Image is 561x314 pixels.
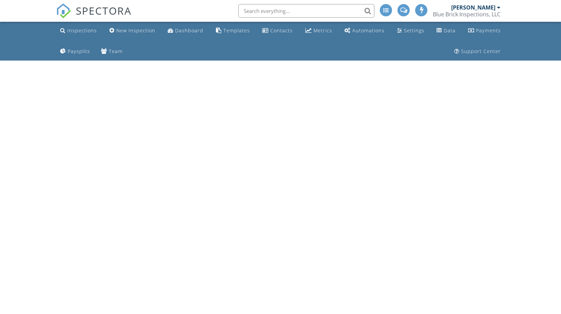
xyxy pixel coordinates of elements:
[57,45,93,58] a: Paysplits
[67,27,97,34] div: Inspections
[175,27,203,34] div: Dashboard
[452,45,504,58] a: Support Center
[342,24,387,37] a: Automations (Advanced)
[238,4,374,18] input: Search everything...
[465,24,504,37] a: Payments
[476,27,501,34] div: Payments
[56,3,71,18] img: The Best Home Inspection Software - Spectora
[451,4,495,11] div: [PERSON_NAME]
[352,27,385,34] div: Automations
[434,24,458,37] a: Data
[98,45,125,58] a: Team
[259,24,295,37] a: Contacts
[313,27,332,34] div: Metrics
[270,27,293,34] div: Contacts
[444,27,456,34] div: Data
[394,24,427,37] a: Settings
[433,11,500,18] div: Blue Brick Inspections, LLC
[303,24,335,37] a: Metrics
[57,24,100,37] a: Inspections
[68,48,90,54] div: Paysplits
[461,48,501,54] div: Support Center
[76,3,132,18] span: SPECTORA
[404,27,424,34] div: Settings
[213,24,253,37] a: Templates
[109,48,123,54] div: Team
[56,9,132,23] a: SPECTORA
[107,24,158,37] a: New Inspection
[223,27,250,34] div: Templates
[165,24,206,37] a: Dashboard
[116,27,155,34] div: New Inspection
